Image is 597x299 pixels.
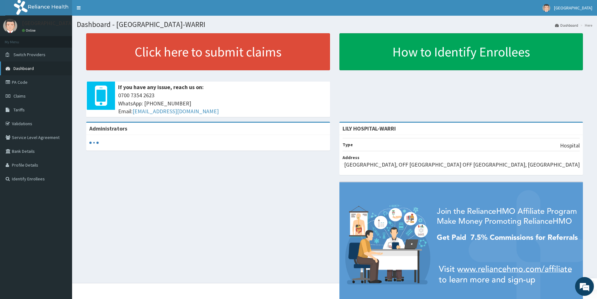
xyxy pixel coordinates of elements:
[118,91,327,115] span: 0700 7354 2623 WhatsApp: [PHONE_NUMBER] Email:
[339,33,583,70] a: How to Identify Enrollees
[13,66,34,71] span: Dashboard
[13,107,25,113] span: Tariffs
[118,83,204,91] b: If you have any issue, reach us on:
[343,125,396,132] strong: LILY HOSPITAL-WARRI
[89,138,99,147] svg: audio-loading
[344,161,580,169] p: [GEOGRAPHIC_DATA], OFF [GEOGRAPHIC_DATA] OFF [GEOGRAPHIC_DATA], [GEOGRAPHIC_DATA]
[133,108,219,115] a: [EMAIL_ADDRESS][DOMAIN_NAME]
[554,5,592,11] span: [GEOGRAPHIC_DATA]
[343,142,353,147] b: Type
[560,141,580,150] p: Hospital
[3,19,17,33] img: User Image
[555,23,578,28] a: Dashboard
[579,23,592,28] li: Here
[89,125,127,132] b: Administrators
[13,52,45,57] span: Switch Providers
[343,155,359,160] b: Address
[22,28,37,33] a: Online
[77,20,592,29] h1: Dashboard - [GEOGRAPHIC_DATA]-WARRI
[86,33,330,70] a: Click here to submit claims
[542,4,550,12] img: User Image
[22,20,74,26] p: [GEOGRAPHIC_DATA]
[13,93,26,99] span: Claims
